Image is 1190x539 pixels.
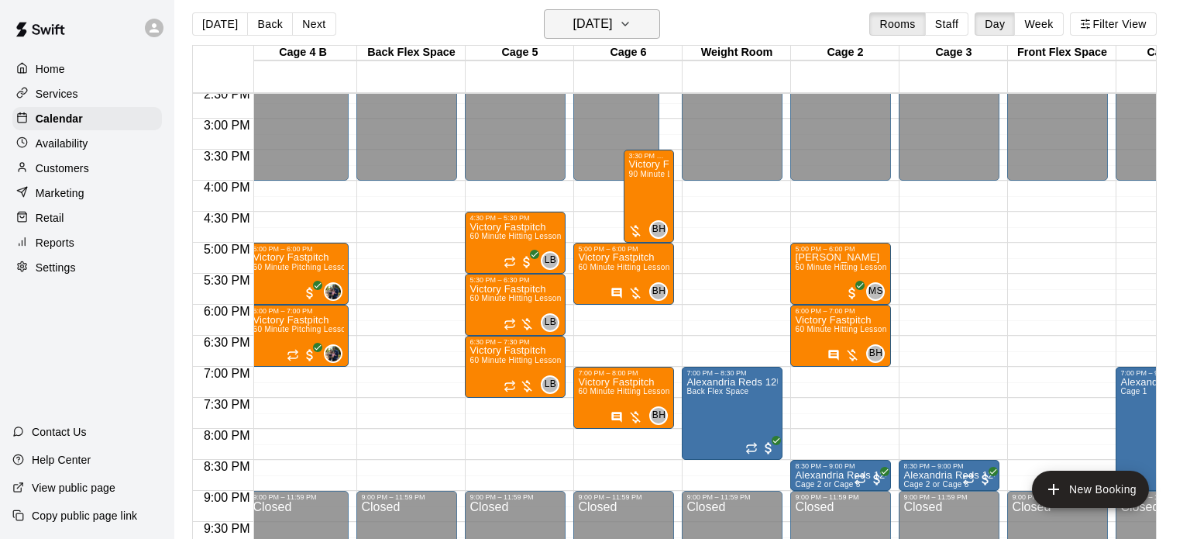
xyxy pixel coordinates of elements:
[200,150,254,163] span: 3:30 PM
[12,181,162,205] a: Marketing
[790,460,891,491] div: 8:30 PM – 9:00 PM: Alexandria Reds 12U Teams
[655,282,668,301] span: Briana Harbison
[36,185,84,201] p: Marketing
[903,493,995,501] div: 9:00 PM – 11:59 PM
[200,274,254,287] span: 5:30 PM
[12,206,162,230] div: Retail
[12,157,162,180] a: Customers
[610,411,623,423] svg: Has notes
[869,472,885,487] span: All customers have paid
[36,136,88,151] p: Availability
[200,429,254,442] span: 8:00 PM
[36,235,74,250] p: Reports
[469,276,561,284] div: 5:30 PM – 6:30 PM
[357,46,466,60] div: Back Flex Space
[745,442,758,454] span: Recurring event
[504,256,516,268] span: Recurring event
[36,61,65,77] p: Home
[292,12,335,36] button: Next
[248,243,349,305] div: 5:00 PM – 6:00 PM: 60 Minute Pitching Lesson (1:1)
[12,132,162,155] a: Availability
[682,367,782,460] div: 7:00 PM – 8:30 PM: Alexandria Reds 12U Teams
[469,214,561,222] div: 4:30 PM – 5:30 PM
[790,243,891,305] div: 5:00 PM – 6:00 PM: 60 Minute Hitting Lesson (1:1)
[541,251,559,270] div: Layla Burczak
[302,347,318,363] span: All customers have paid
[795,263,906,271] span: 60 Minute Hitting Lesson (1:1)
[287,349,299,361] span: Recurring event
[578,387,689,396] span: 60 Minute Hitting Lesson (1:1)
[795,493,886,501] div: 9:00 PM – 11:59 PM
[200,522,254,535] span: 9:30 PM
[628,152,669,160] div: 3:30 PM – 5:00 PM
[200,398,254,411] span: 7:30 PM
[200,336,254,349] span: 6:30 PM
[872,282,885,301] span: Matt Skiba
[36,210,64,226] p: Retail
[12,231,162,254] a: Reports
[200,367,254,380] span: 7:00 PM
[872,344,885,363] span: Briana Harbison
[578,263,689,271] span: 60 Minute Hitting Lesson (1:1)
[192,12,248,36] button: [DATE]
[624,150,674,243] div: 3:30 PM – 5:00 PM: 90 Minute Lesson (1:1)
[469,356,580,365] span: 60 Minute Hitting Lesson (1:1)
[32,452,91,468] p: Help Center
[466,46,574,60] div: Cage 5
[469,338,561,346] div: 6:30 PM – 7:30 PM
[683,46,791,60] div: Weight Room
[36,260,76,275] p: Settings
[324,344,342,363] div: Kenzee Alarcon
[795,325,906,333] span: 60 Minute Hitting Lesson (1:1)
[610,287,623,299] svg: Has notes
[32,508,137,523] p: Copy public page link
[1070,12,1157,36] button: Filter View
[12,107,162,130] div: Calendar
[573,13,612,35] h6: [DATE]
[253,307,344,315] div: 6:00 PM – 7:00 PM
[547,375,559,394] span: Layla Burczak
[1014,12,1063,36] button: Week
[844,285,860,301] span: All customers have paid
[652,408,666,423] span: BH
[12,256,162,279] div: Settings
[854,473,866,485] span: Recurring event
[649,406,668,425] div: Briana Harbison
[578,493,669,501] div: 9:00 PM – 11:59 PM
[655,406,668,425] span: Briana Harbison
[200,119,254,132] span: 3:00 PM
[36,111,83,126] p: Calendar
[545,253,556,268] span: LB
[248,305,349,367] div: 6:00 PM – 7:00 PM: 60 Minute Pitching Lesson (1:1)
[545,315,556,330] span: LB
[790,305,891,367] div: 6:00 PM – 7:00 PM: 60 Minute Hitting Lesson (1:1)
[249,46,357,60] div: Cage 4 B
[36,161,89,176] p: Customers
[1032,471,1149,508] button: add
[253,263,370,271] span: 60 Minute Pitching Lesson (1:1)
[795,462,886,470] div: 8:30 PM – 9:00 PM
[465,336,566,398] div: 6:30 PM – 7:30 PM: 60 Minute Hitting Lesson (1:1)
[32,424,87,440] p: Contact Us
[541,313,559,332] div: Layla Burczak
[866,282,885,301] div: Matt Skiba
[1012,493,1103,501] div: 9:00 PM – 11:59 PM
[544,9,660,39] button: [DATE]
[795,307,886,315] div: 6:00 PM – 7:00 PM
[32,480,115,496] p: View public page
[12,57,162,81] a: Home
[547,313,559,332] span: Layla Burczak
[903,462,995,470] div: 8:30 PM – 9:00 PM
[869,12,925,36] button: Rooms
[200,243,254,256] span: 5:00 PM
[903,480,968,489] span: Cage 2 or Cage 3
[628,170,714,178] span: 90 Minute Lesson (1:1)
[574,46,683,60] div: Cage 6
[925,12,969,36] button: Staff
[469,493,561,501] div: 9:00 PM – 11:59 PM
[795,480,860,489] span: Cage 2 or Cage 3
